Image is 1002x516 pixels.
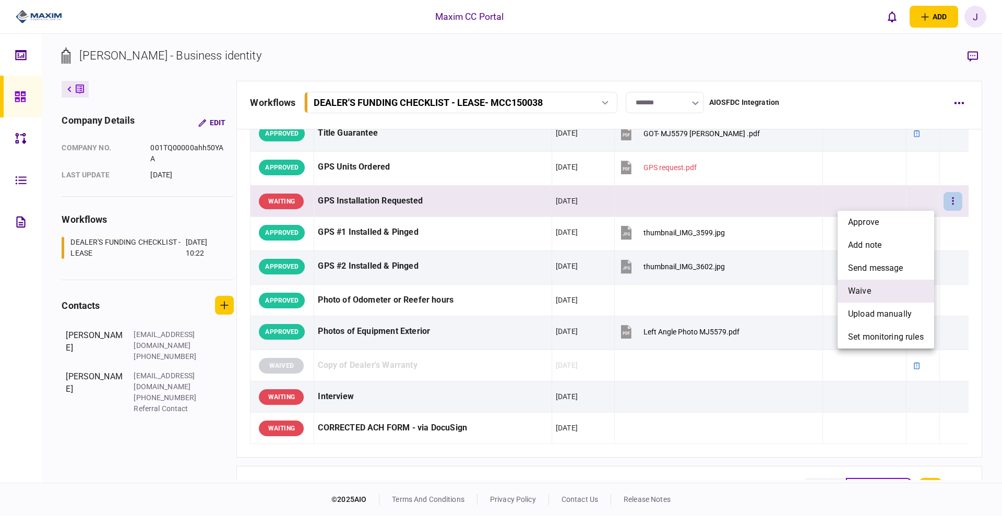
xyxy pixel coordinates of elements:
[848,331,924,343] span: set monitoring rules
[848,239,881,251] span: add note
[848,308,912,320] span: upload manually
[848,216,879,229] span: approve
[848,262,903,274] span: send message
[848,285,871,297] span: waive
